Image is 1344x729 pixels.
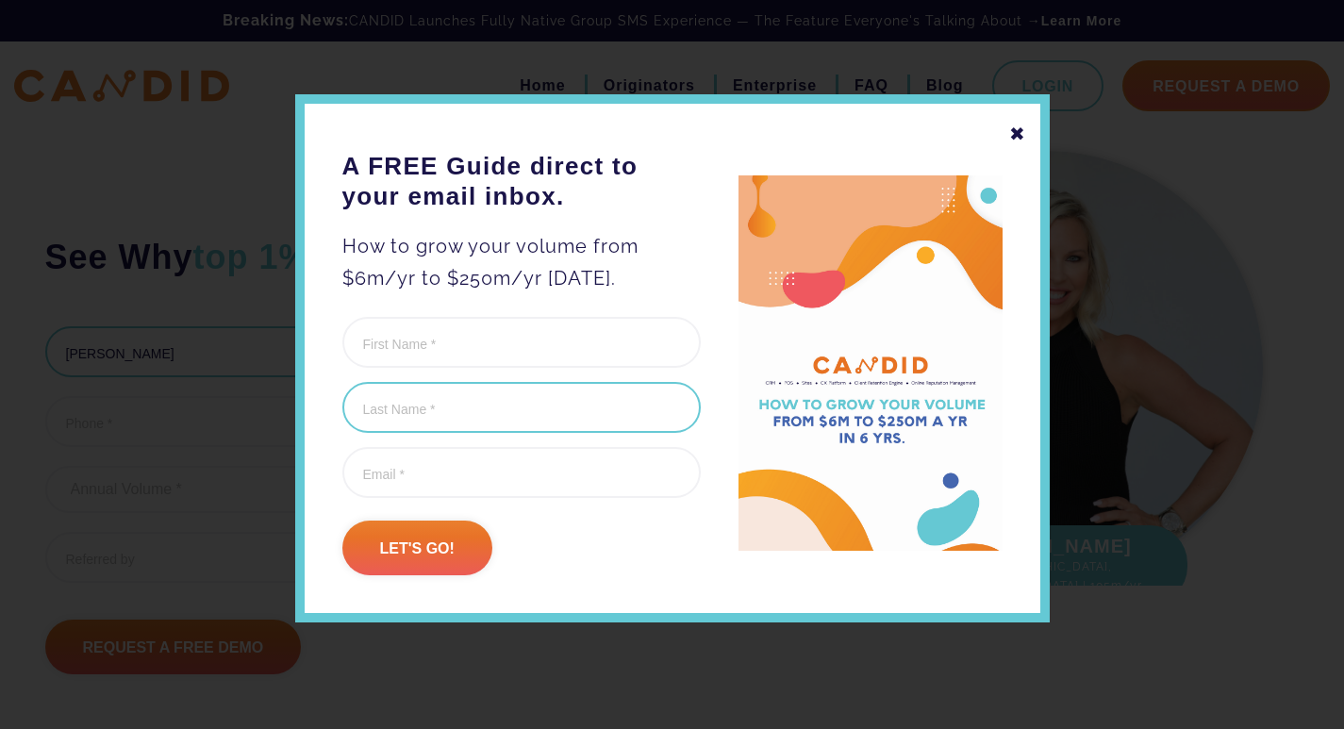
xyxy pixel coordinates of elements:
[1009,118,1026,150] div: ✖
[342,382,701,433] input: Last Name *
[342,447,701,498] input: Email *
[342,317,701,368] input: First Name *
[342,151,701,211] h3: A FREE Guide direct to your email inbox.
[738,175,1003,552] img: A FREE Guide direct to your email inbox.
[342,230,701,294] p: How to grow your volume from $6m/yr to $250m/yr [DATE].
[342,521,492,575] input: Let's go!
